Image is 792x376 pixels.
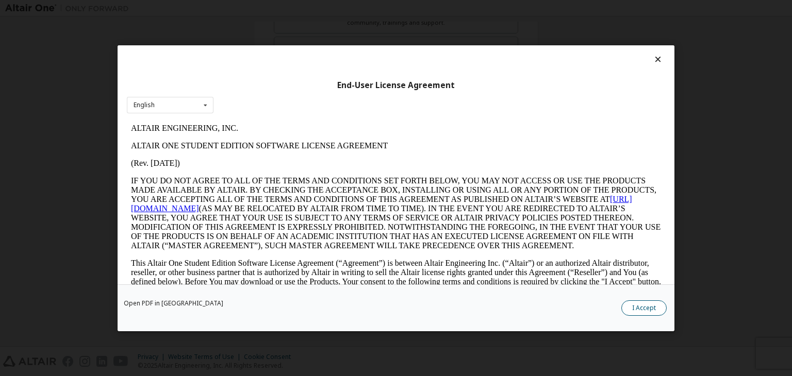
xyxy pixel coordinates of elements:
p: This Altair One Student Edition Software License Agreement (“Agreement”) is between Altair Engine... [4,139,534,176]
p: (Rev. [DATE]) [4,39,534,48]
p: IF YOU DO NOT AGREE TO ALL OF THE TERMS AND CONDITIONS SET FORTH BELOW, YOU MAY NOT ACCESS OR USE... [4,57,534,131]
a: [URL][DOMAIN_NAME] [4,75,505,93]
div: English [134,102,155,108]
div: End-User License Agreement [127,80,665,90]
p: ALTAIR ONE STUDENT EDITION SOFTWARE LICENSE AGREEMENT [4,22,534,31]
p: ALTAIR ENGINEERING, INC. [4,4,534,13]
a: Open PDF in [GEOGRAPHIC_DATA] [124,300,223,306]
button: I Accept [621,300,667,316]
